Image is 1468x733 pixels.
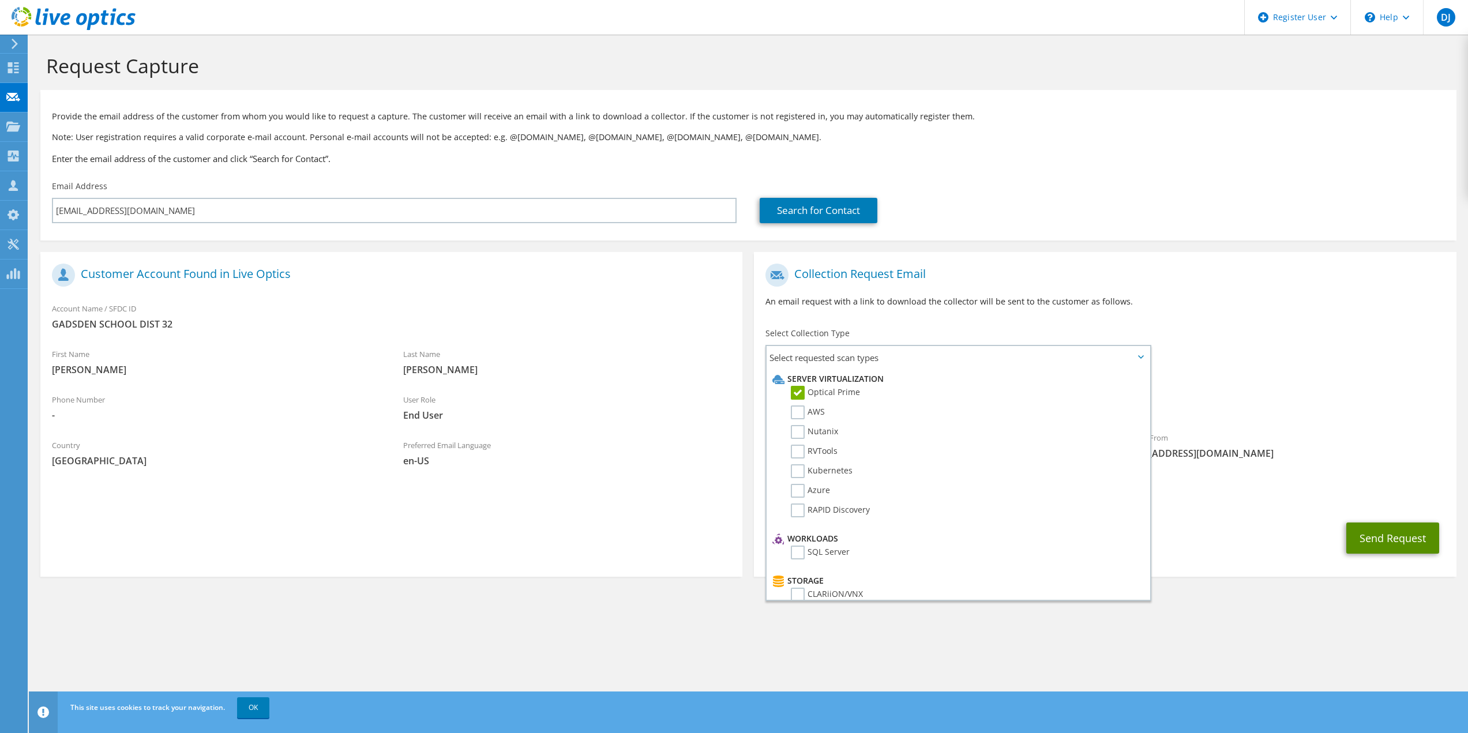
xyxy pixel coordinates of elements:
label: Select Collection Type [765,328,850,339]
h1: Customer Account Found in Live Optics [52,264,725,287]
span: en-US [403,454,731,467]
li: Server Virtualization [769,372,1143,386]
div: Sender & From [1105,426,1456,465]
label: RVTools [791,445,838,458]
div: CC & Reply To [754,471,1456,511]
label: AWS [791,405,825,419]
a: OK [237,697,269,718]
div: User Role [392,388,743,427]
span: End User [403,409,731,422]
label: Nutanix [791,425,838,439]
div: Phone Number [40,388,392,427]
button: Send Request [1346,523,1439,554]
span: [PERSON_NAME] [52,363,380,376]
span: [EMAIL_ADDRESS][DOMAIN_NAME] [1117,447,1445,460]
label: Email Address [52,181,107,192]
label: CLARiiON/VNX [791,588,863,602]
label: Kubernetes [791,464,853,478]
h1: Request Capture [46,54,1445,78]
label: Azure [791,484,830,498]
div: Country [40,433,392,473]
label: Optical Prime [791,386,860,400]
div: Account Name / SFDC ID [40,296,742,336]
svg: \n [1365,12,1375,22]
li: Storage [769,574,1143,588]
div: First Name [40,342,392,382]
span: This site uses cookies to track your navigation. [70,702,225,712]
p: An email request with a link to download the collector will be sent to the customer as follows. [765,295,1444,308]
p: Note: User registration requires a valid corporate e-mail account. Personal e-mail accounts will ... [52,131,1445,144]
a: Search for Contact [760,198,877,223]
span: [GEOGRAPHIC_DATA] [52,454,380,467]
span: GADSDEN SCHOOL DIST 32 [52,318,731,330]
span: Select requested scan types [767,346,1149,369]
label: SQL Server [791,546,850,559]
label: RAPID Discovery [791,503,870,517]
div: To [754,426,1105,465]
div: Preferred Email Language [392,433,743,473]
span: - [52,409,380,422]
span: [PERSON_NAME] [403,363,731,376]
h3: Enter the email address of the customer and click “Search for Contact”. [52,152,1445,165]
h1: Collection Request Email [765,264,1439,287]
span: DJ [1437,8,1455,27]
div: Last Name [392,342,743,382]
div: Requested Collections [754,374,1456,420]
li: Workloads [769,532,1143,546]
p: Provide the email address of the customer from whom you would like to request a capture. The cust... [52,110,1445,123]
